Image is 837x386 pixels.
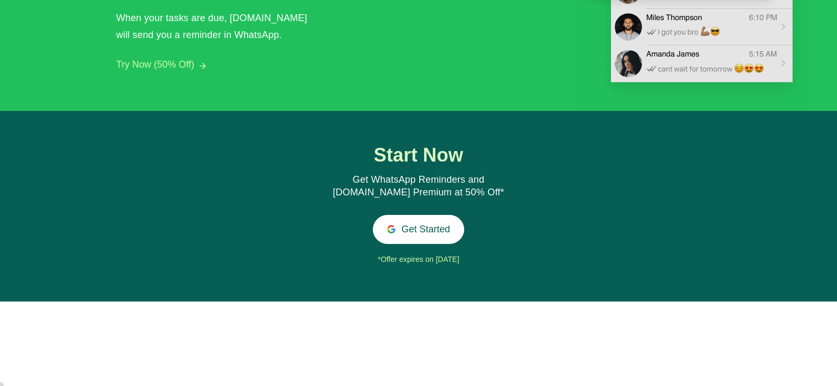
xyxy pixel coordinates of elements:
div: *Offer expires on [DATE] [266,252,571,268]
h1: Start Now [321,145,516,166]
div: Get WhatsApp Reminders and [DOMAIN_NAME] Premium at 50% Off* [321,174,516,199]
button: Try Now (50% Off) [116,59,194,70]
img: arrow [200,63,206,69]
button: Get Started [373,215,464,244]
div: When your tasks are due, [DOMAIN_NAME] will send you a reminder in WhatsApp. [116,10,317,43]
